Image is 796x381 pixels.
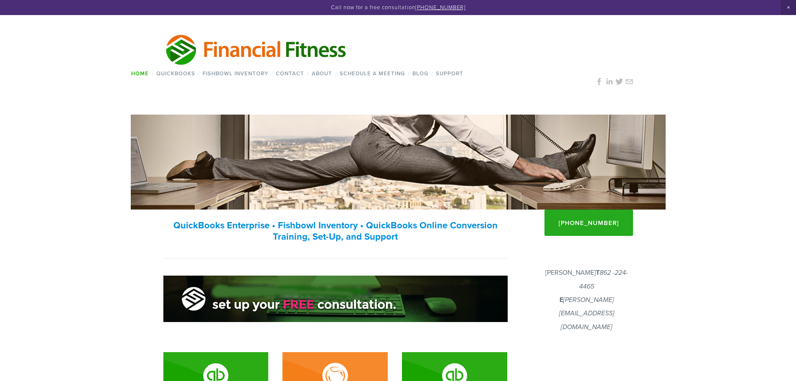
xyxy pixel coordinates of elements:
span: / [307,69,309,77]
a: [PHONE_NUMBER] [544,210,633,236]
a: [PHONE_NUMBER] [415,3,465,11]
span: / [198,69,200,77]
strong: E [559,295,563,304]
a: About [309,67,335,79]
p: [PERSON_NAME] [540,266,633,334]
em: 862 -224-4465 [579,269,628,290]
img: Financial Fitness Consulting [163,31,348,67]
a: QuickBooks [154,67,198,79]
p: Call now for a free consultation [16,4,780,11]
strong: QuickBooks Enterprise • Fishbowl Inventory • QuickBooks Online Conversion Training, Set-Up, and S... [173,218,500,243]
a: Blog [410,67,431,79]
a: Contact [273,67,307,79]
span: / [408,69,410,77]
h1: Your trusted Quickbooks, Fishbowl, and inventory expert. [163,152,633,172]
span: / [271,69,273,77]
em: [PERSON_NAME][EMAIL_ADDRESS][DOMAIN_NAME] [559,296,614,331]
a: Home [129,67,152,79]
span: / [152,69,154,77]
span: / [335,69,337,77]
a: Support [433,67,466,79]
a: Schedule a Meeting [337,67,408,79]
img: Free Consultation Banner [163,276,508,322]
a: Fishbowl Inventory [200,67,271,79]
strong: T [596,268,600,277]
span: / [431,69,433,77]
